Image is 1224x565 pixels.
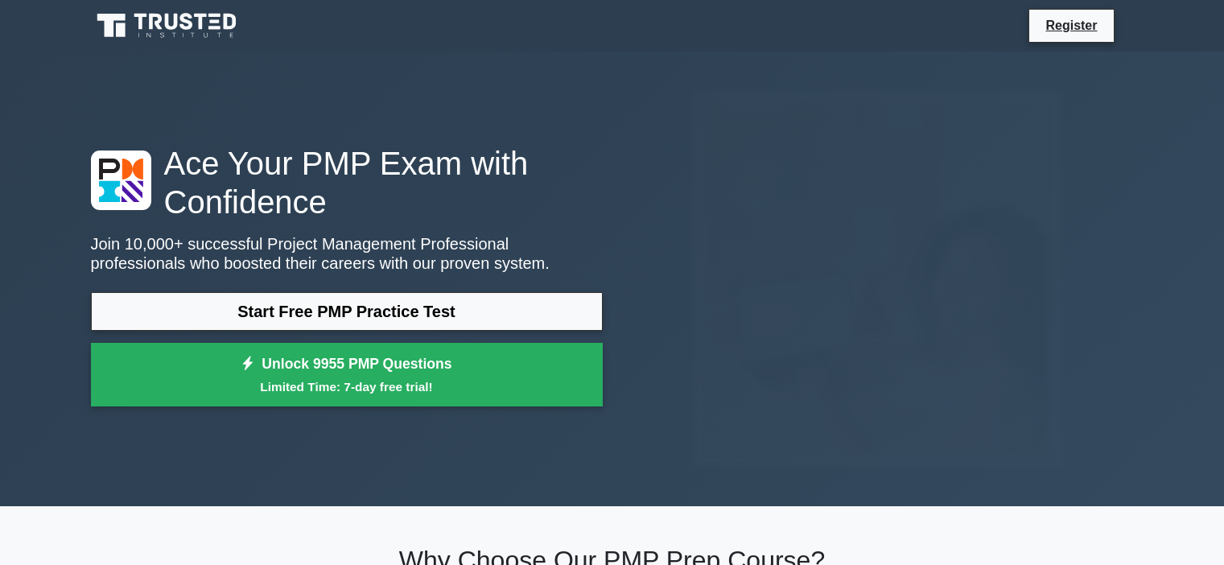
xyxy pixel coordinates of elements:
[91,234,603,273] p: Join 10,000+ successful Project Management Professional professionals who boosted their careers w...
[91,292,603,331] a: Start Free PMP Practice Test
[1036,15,1107,35] a: Register
[91,144,603,221] h1: Ace Your PMP Exam with Confidence
[91,343,603,407] a: Unlock 9955 PMP QuestionsLimited Time: 7-day free trial!
[111,377,583,396] small: Limited Time: 7-day free trial!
